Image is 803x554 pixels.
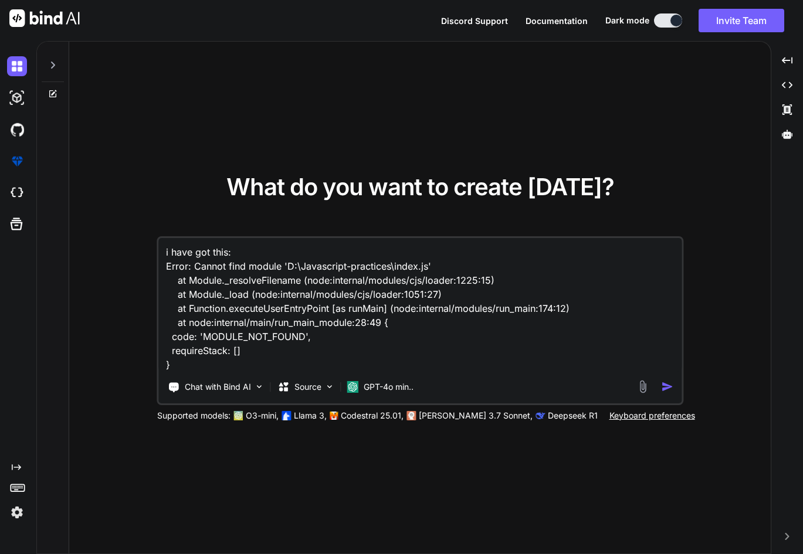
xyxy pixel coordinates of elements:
p: GPT-4o min.. [364,381,414,393]
span: What do you want to create [DATE]? [226,172,614,201]
img: darkChat [7,56,27,76]
img: cloudideIcon [7,183,27,203]
img: settings [7,502,27,522]
span: Documentation [526,16,588,26]
p: Codestral 25.01, [341,410,404,422]
img: Pick Models [325,382,335,392]
p: Chat with Bind AI [185,381,251,393]
p: Deepseek R1 [548,410,598,422]
span: Dark mode [605,15,649,26]
p: Keyboard preferences [609,410,695,422]
img: GPT-4 [234,411,243,420]
textarea: i have got this: Error: Cannot find module 'D:\Javascript-practices\index.js' at Module._resolveF... [159,238,682,372]
button: Invite Team [699,9,784,32]
img: attachment [636,380,649,393]
img: githubDark [7,120,27,140]
button: Discord Support [441,15,508,27]
img: Llama2 [282,411,292,420]
img: premium [7,151,27,171]
img: GPT-4o mini [347,381,359,393]
img: claude [407,411,416,420]
p: O3-mini, [246,410,279,422]
button: Documentation [526,15,588,27]
p: [PERSON_NAME] 3.7 Sonnet, [419,410,533,422]
img: Pick Tools [255,382,265,392]
p: Llama 3, [294,410,327,422]
img: Bind AI [9,9,80,27]
img: Mistral-AI [330,412,338,420]
img: icon [661,380,673,393]
span: Discord Support [441,16,508,26]
p: Source [294,381,321,393]
img: darkAi-studio [7,88,27,108]
img: claude [536,411,546,420]
p: Supported models: [157,410,231,422]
